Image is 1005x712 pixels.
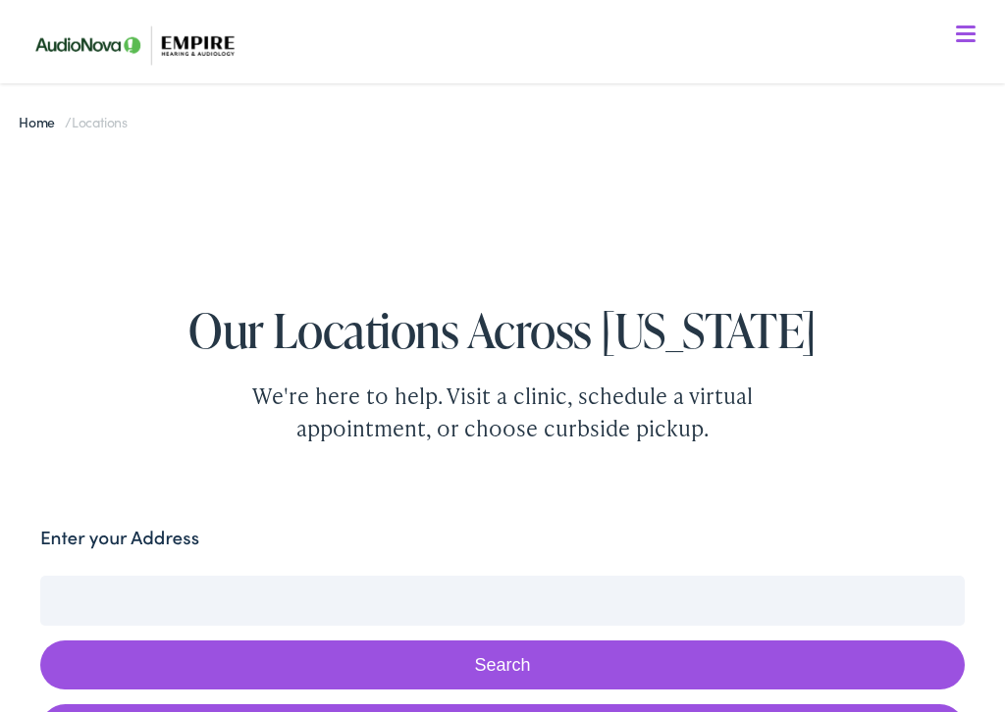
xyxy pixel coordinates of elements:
[20,304,984,356] h1: Our Locations Across [US_STATE]
[188,380,817,444] div: We're here to help. Visit a clinic, schedule a virtual appointment, or choose curbside pickup.
[72,112,128,131] span: Locations
[34,78,984,120] a: What We Offer
[19,112,128,131] span: /
[19,112,65,131] a: Home
[40,524,199,552] label: Enter your Address
[40,640,965,690] button: Search
[40,576,965,625] input: Enter your address or zip code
